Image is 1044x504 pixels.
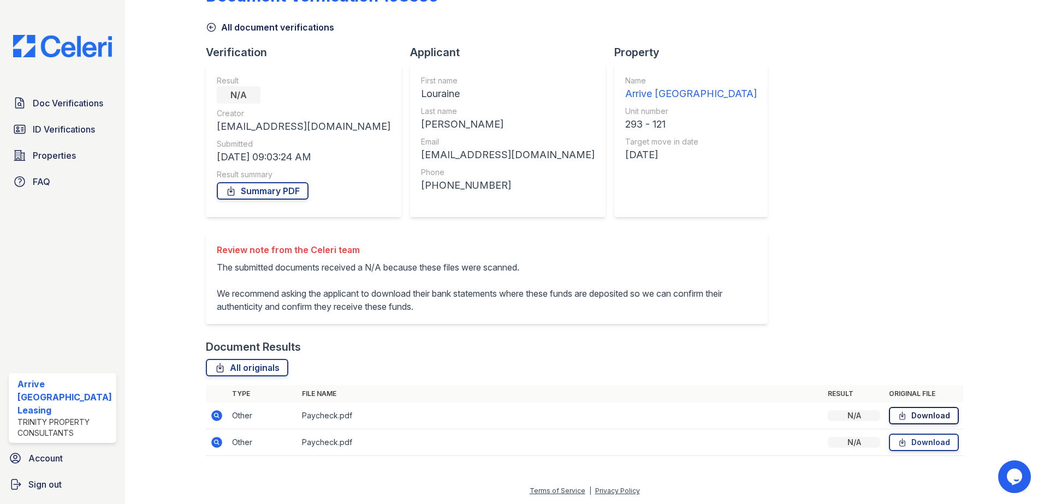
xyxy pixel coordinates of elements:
[217,108,390,119] div: Creator
[589,487,591,495] div: |
[625,106,757,117] div: Unit number
[9,171,116,193] a: FAQ
[28,478,62,491] span: Sign out
[217,149,390,165] div: [DATE] 09:03:24 AM
[206,21,334,34] a: All document verifications
[217,169,390,180] div: Result summary
[421,167,595,178] div: Phone
[228,429,298,456] td: Other
[206,45,410,60] div: Verification
[614,45,776,60] div: Property
[217,139,390,149] div: Submitted
[33,123,95,136] span: ID Verifications
[421,106,595,117] div: Last name
[625,136,757,147] div: Target move in date
[421,147,595,163] div: [EMAIL_ADDRESS][DOMAIN_NAME]
[421,117,595,132] div: [PERSON_NAME]
[217,182,309,200] a: Summary PDF
[17,377,112,417] div: Arrive [GEOGRAPHIC_DATA] Leasing
[4,35,121,57] img: CE_Logo_Blue-a8612792a0a2168367f1c8372b55b34899dd931a85d93a1a3d3e32e68fde9ad4.png
[625,75,757,86] div: Name
[828,410,880,421] div: N/A
[298,403,824,429] td: Paycheck.pdf
[889,434,959,451] a: Download
[998,460,1033,493] iframe: chat widget
[217,261,757,313] p: The submitted documents received a N/A because these files were scanned. We recommend asking the ...
[625,86,757,101] div: Arrive [GEOGRAPHIC_DATA]
[4,447,121,469] a: Account
[9,145,116,166] a: Properties
[885,385,963,403] th: Original file
[217,75,390,86] div: Result
[9,92,116,114] a: Doc Verifications
[33,175,50,188] span: FAQ
[228,385,298,403] th: Type
[9,118,116,140] a: ID Verifications
[625,75,757,101] a: Name Arrive [GEOGRAPHIC_DATA]
[530,487,585,495] a: Terms of Service
[421,75,595,86] div: First name
[410,45,614,60] div: Applicant
[217,119,390,134] div: [EMAIL_ADDRESS][DOMAIN_NAME]
[889,407,959,424] a: Download
[625,147,757,163] div: [DATE]
[228,403,298,429] td: Other
[421,86,595,101] div: Louraine
[206,359,288,376] a: All originals
[298,429,824,456] td: Paycheck.pdf
[217,243,757,256] div: Review note from the Celeri team
[217,86,260,104] div: N/A
[595,487,640,495] a: Privacy Policy
[33,97,103,110] span: Doc Verifications
[33,149,76,162] span: Properties
[421,136,595,147] div: Email
[421,178,595,193] div: [PHONE_NUMBER]
[4,473,121,495] a: Sign out
[17,417,112,439] div: Trinity Property Consultants
[206,339,301,355] div: Document Results
[298,385,824,403] th: File name
[625,117,757,132] div: 293 - 121
[828,437,880,448] div: N/A
[28,452,63,465] span: Account
[823,385,885,403] th: Result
